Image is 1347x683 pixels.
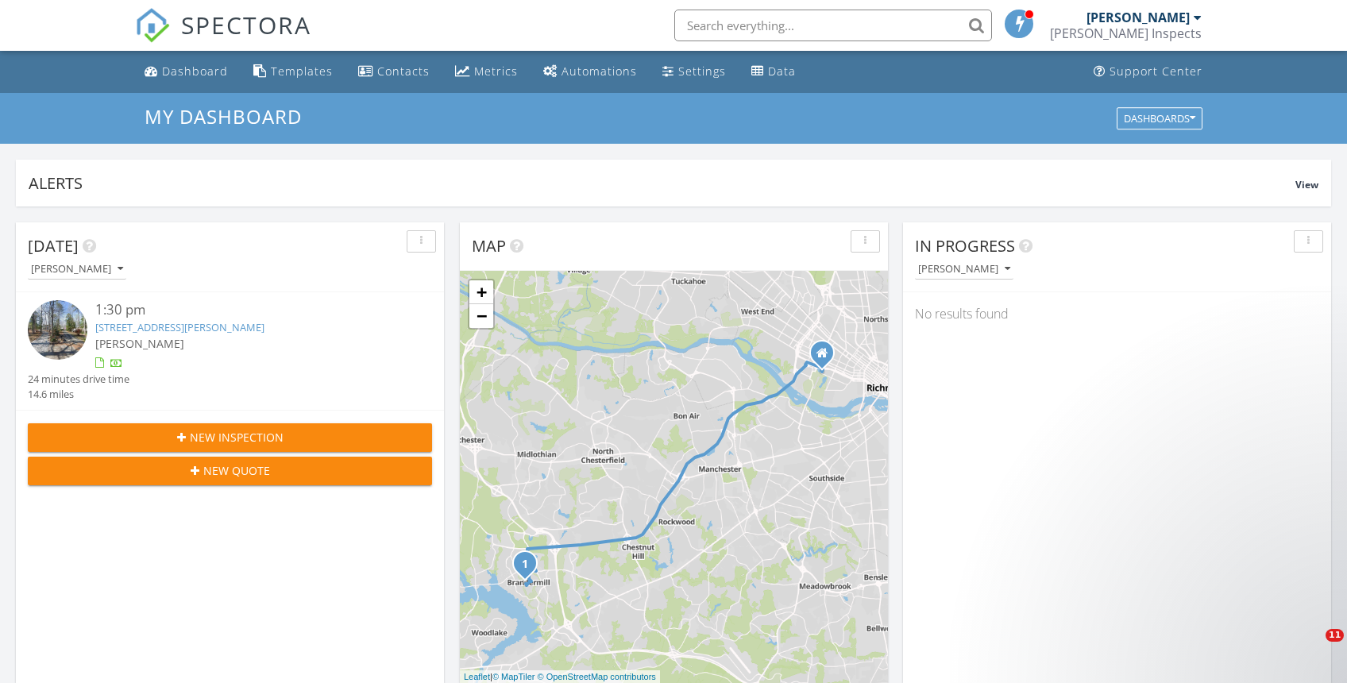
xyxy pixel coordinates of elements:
img: The Best Home Inspection Software - Spectora [135,8,170,43]
div: Dashboards [1124,113,1195,124]
div: Alerts [29,172,1295,194]
a: Metrics [449,57,524,87]
div: [PERSON_NAME] [31,264,123,275]
div: 3300 Nuttree Woods Pl, Midlothian, VA 23112 [525,563,535,573]
a: © OpenStreetMap contributors [538,672,656,681]
span: [DATE] [28,235,79,257]
input: Search everything... [674,10,992,41]
div: Data [768,64,796,79]
a: Dashboard [138,57,234,87]
div: Support Center [1110,64,1202,79]
i: 1 [522,559,528,570]
a: [STREET_ADDRESS][PERSON_NAME] [95,320,264,334]
span: [PERSON_NAME] [95,336,184,351]
a: SPECTORA [135,21,311,55]
a: Data [745,57,802,87]
span: In Progress [915,235,1015,257]
div: 1:30 pm [95,300,399,320]
div: [PERSON_NAME] [918,264,1010,275]
button: [PERSON_NAME] [915,259,1013,280]
span: SPECTORA [181,8,311,41]
button: [PERSON_NAME] [28,259,126,280]
a: Settings [656,57,732,87]
span: Map [472,235,506,257]
div: Automations [562,64,637,79]
a: Zoom out [469,304,493,328]
a: Zoom in [469,280,493,304]
span: My Dashboard [145,103,302,129]
iframe: Intercom live chat [1293,629,1331,667]
div: Metrics [474,64,518,79]
a: Leaflet [464,672,490,681]
div: 24 minutes drive time [28,372,129,387]
span: New Inspection [190,429,284,446]
a: 1:30 pm [STREET_ADDRESS][PERSON_NAME] [PERSON_NAME] 24 minutes drive time 14.6 miles [28,300,432,402]
a: Automations (Basic) [537,57,643,87]
button: New Inspection [28,423,432,452]
div: [PERSON_NAME] [1086,10,1190,25]
div: 14.6 miles [28,387,129,402]
img: streetview [28,300,87,360]
div: 507 S Davis Ave, Apt 1, Richmond Virginia 23220 [822,353,832,362]
span: New Quote [203,462,270,479]
a: Contacts [352,57,436,87]
a: © MapTiler [492,672,535,681]
div: Contacts [377,64,430,79]
div: Settings [678,64,726,79]
a: Support Center [1087,57,1209,87]
div: Templates [271,64,333,79]
button: Dashboards [1117,107,1202,129]
span: View [1295,178,1318,191]
span: 11 [1326,629,1344,642]
button: New Quote [28,457,432,485]
div: No results found [903,292,1331,335]
a: Templates [247,57,339,87]
div: Chris Inspects [1050,25,1202,41]
div: Dashboard [162,64,228,79]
